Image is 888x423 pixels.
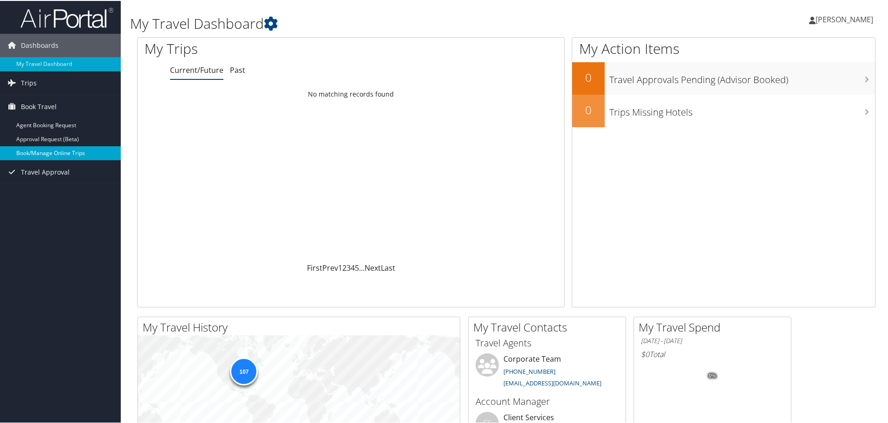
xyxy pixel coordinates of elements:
div: 107 [230,356,258,384]
h1: My Action Items [572,38,875,58]
a: [EMAIL_ADDRESS][DOMAIN_NAME] [503,378,601,386]
h3: Travel Approvals Pending (Advisor Booked) [609,68,875,85]
a: 0Trips Missing Hotels [572,94,875,126]
a: [PERSON_NAME] [809,5,882,33]
h3: Travel Agents [476,336,619,349]
h1: My Trips [144,38,379,58]
a: [PHONE_NUMBER] [503,366,555,375]
span: [PERSON_NAME] [816,13,873,24]
h3: Trips Missing Hotels [609,100,875,118]
a: Prev [322,262,338,272]
span: Travel Approval [21,160,70,183]
a: Last [381,262,395,272]
a: 2 [342,262,346,272]
a: 1 [338,262,342,272]
a: 5 [355,262,359,272]
span: Dashboards [21,33,59,56]
h2: 0 [572,101,605,117]
img: airportal-logo.png [20,6,113,28]
span: Book Travel [21,94,57,117]
li: Corporate Team [471,352,623,390]
tspan: 0% [709,372,716,378]
h2: My Travel History [143,319,460,334]
h2: My Travel Contacts [473,319,626,334]
h2: 0 [572,69,605,85]
span: … [359,262,365,272]
h6: [DATE] - [DATE] [641,336,784,345]
a: Next [365,262,381,272]
h1: My Travel Dashboard [130,13,632,33]
h3: Account Manager [476,394,619,407]
a: Current/Future [170,64,223,74]
span: Trips [21,71,37,94]
a: First [307,262,322,272]
span: $0 [641,348,649,358]
a: 0Travel Approvals Pending (Advisor Booked) [572,61,875,94]
td: No matching records found [137,85,564,102]
a: 4 [351,262,355,272]
a: Past [230,64,245,74]
h2: My Travel Spend [639,319,791,334]
h6: Total [641,348,784,358]
a: 3 [346,262,351,272]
